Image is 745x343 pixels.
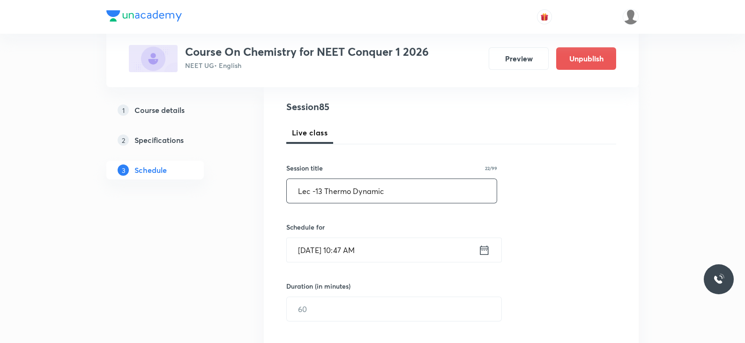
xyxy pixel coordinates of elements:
h5: Schedule [134,164,167,176]
p: 2 [118,134,129,146]
h3: Course On Chemistry for NEET Conquer 1 2026 [185,45,429,59]
button: avatar [537,9,552,24]
button: Unpublish [556,47,616,70]
input: A great title is short, clear and descriptive [287,179,497,203]
h6: Duration (in minutes) [286,281,350,291]
a: 2Specifications [106,131,234,149]
h6: Schedule for [286,222,497,232]
input: 60 [287,297,501,321]
p: NEET UG • English [185,60,429,70]
img: Saniya Tarannum [623,9,639,25]
button: Preview [489,47,549,70]
span: Live class [292,127,328,138]
h5: Specifications [134,134,184,146]
h5: Course details [134,104,185,116]
img: avatar [540,13,549,21]
h6: Session title [286,163,323,173]
img: 42D7B7BD-D9FF-4185-8C72-8AF049146F4A_plus.png [129,45,178,72]
h4: Session 85 [286,100,457,114]
img: Company Logo [106,10,182,22]
a: 1Course details [106,101,234,119]
img: ttu [713,274,724,285]
p: 3 [118,164,129,176]
p: 22/99 [485,166,497,171]
a: Company Logo [106,10,182,24]
p: 1 [118,104,129,116]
